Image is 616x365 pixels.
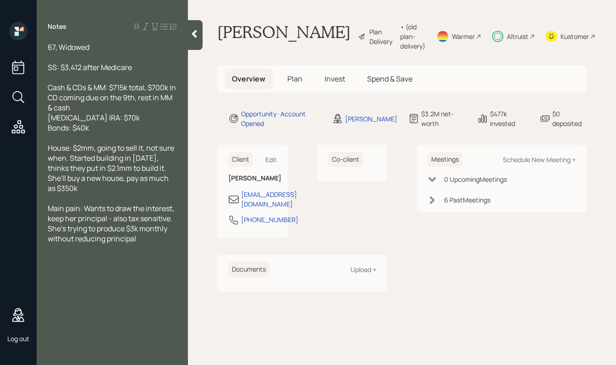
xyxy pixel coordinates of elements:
[324,74,345,84] span: Invest
[452,32,475,41] div: Warmer
[428,152,462,167] h6: Meetings
[444,174,507,184] div: 0 Upcoming Meeting s
[228,174,277,182] h6: [PERSON_NAME]
[48,143,176,193] span: House: $2mm, going to sell it, not sure when. Started building in [DATE], thinks they put in $2.1...
[444,195,490,205] div: 6 Past Meeting s
[241,109,321,128] div: Opportunity · Account Opened
[367,74,412,84] span: Spend & Save
[421,109,466,128] div: $3.2M net-worth
[287,74,302,84] span: Plan
[228,152,253,167] h6: Client
[48,82,177,133] span: Cash & CDs & MM: $715k total, $700k in CD coming due on the 9th, rest in MM & cash [MEDICAL_DATA]...
[351,265,376,274] div: Upload +
[400,22,425,51] div: • (old plan-delivery)
[345,114,397,124] div: [PERSON_NAME]
[241,190,297,209] div: [EMAIL_ADDRESS][DOMAIN_NAME]
[561,32,589,41] div: Kustomer
[228,262,269,277] h6: Documents
[48,42,89,52] span: 67, Widowed
[369,27,396,46] div: Plan Delivery
[552,109,587,128] div: $0 deposited
[265,155,277,164] div: Edit
[48,203,176,244] span: Main pain: Wants to draw the interest, keep her principal - also tax sensitive. She's trying to p...
[241,215,298,224] div: [PHONE_NUMBER]
[507,32,528,41] div: Altruist
[7,334,29,343] div: Log out
[490,109,529,128] div: $477k invested
[328,152,363,167] h6: Co-client
[48,22,66,31] label: Notes
[503,155,576,164] div: Schedule New Meeting +
[217,22,351,51] h1: [PERSON_NAME]
[48,62,132,72] span: SS: $3,412 after Medicare
[232,74,265,84] span: Overview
